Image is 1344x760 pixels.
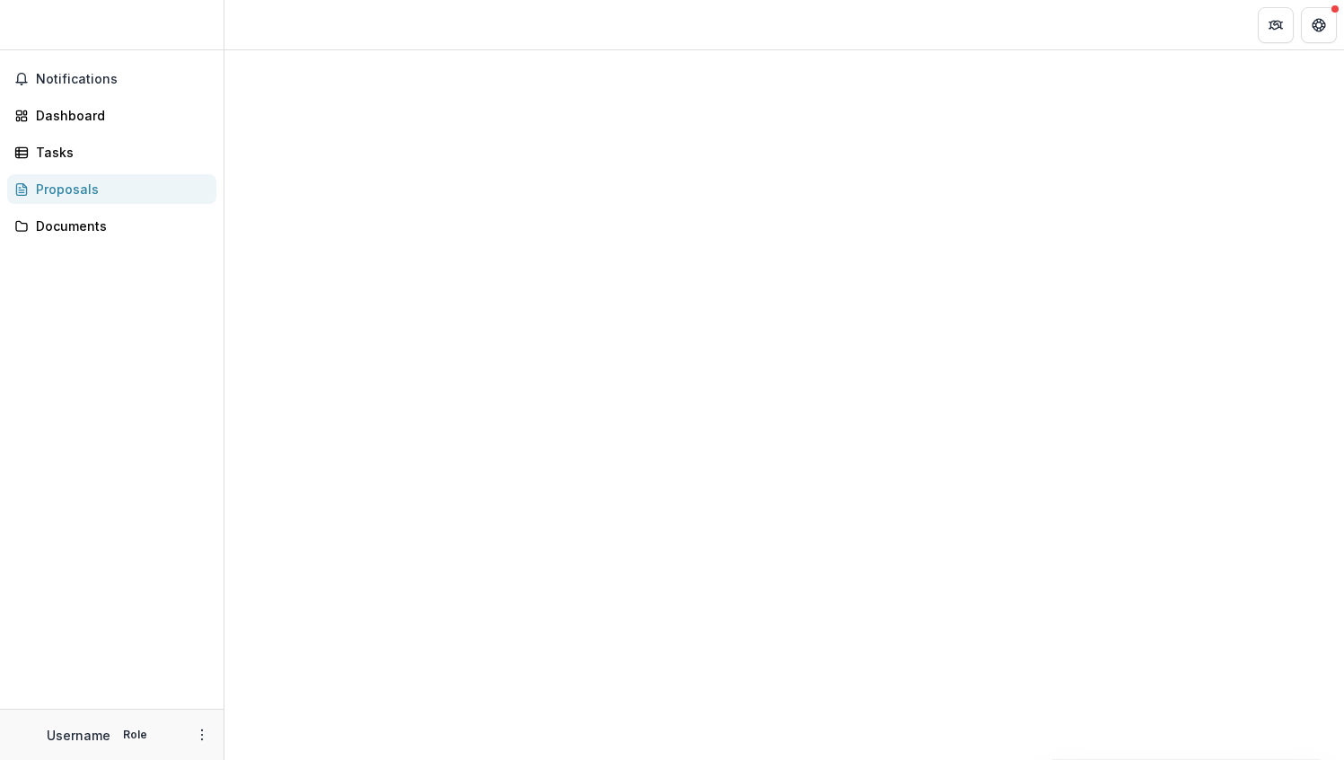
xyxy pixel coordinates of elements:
span: Notifications [36,72,209,87]
button: Notifications [7,65,216,93]
a: Proposals [7,174,216,204]
div: Tasks [36,143,202,162]
p: Username [47,726,110,745]
a: Documents [7,211,216,241]
button: More [191,724,213,746]
div: Proposals [36,180,202,199]
a: Dashboard [7,101,216,130]
div: Dashboard [36,106,202,125]
div: Documents [36,217,202,235]
button: Get Help [1301,7,1337,43]
a: Tasks [7,137,216,167]
p: Role [118,727,153,743]
button: Partners [1258,7,1294,43]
